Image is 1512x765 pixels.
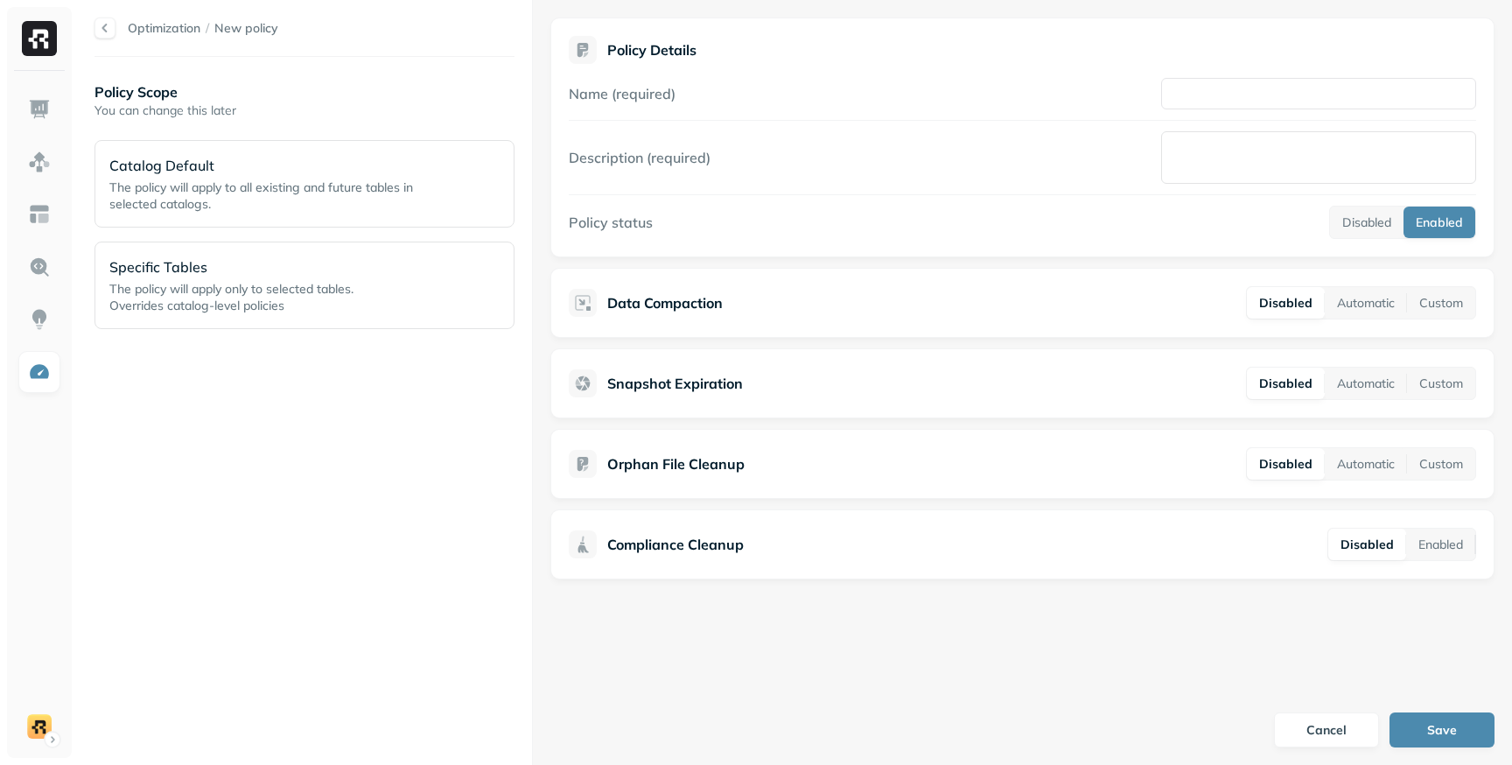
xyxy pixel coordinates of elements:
p: / [206,20,209,37]
button: Disabled [1247,368,1325,399]
div: Specific TablesThe policy will apply only to selected tables.Overrides catalog-level policies [94,242,514,329]
button: Automatic [1325,448,1407,480]
button: Disabled [1330,207,1403,238]
span: The policy will apply to all existing and future tables in selected catalogs. [109,179,413,212]
button: Automatic [1325,368,1407,399]
p: Orphan File Cleanup [607,453,745,474]
button: Enabled [1403,207,1475,238]
p: Optimization [128,20,200,37]
p: Specific Tables [109,256,447,277]
nav: breadcrumb [128,20,278,37]
button: Disabled [1328,529,1406,560]
span: Overrides catalog-level policies [109,298,284,313]
img: Assets [28,151,51,173]
button: Custom [1407,448,1475,480]
img: Insights [28,308,51,331]
button: Automatic [1325,287,1407,319]
p: Compliance Cleanup [607,534,744,555]
img: Ryft [22,21,57,56]
label: Policy status [569,214,653,231]
label: Description (required) [569,149,710,166]
p: Policy Scope [94,81,514,102]
span: The policy will apply only to selected tables. [109,281,353,297]
div: Catalog DefaultThe policy will apply to all existing and future tables in selected catalogs. [94,140,514,228]
label: Name (required) [569,85,675,102]
img: demo [27,714,52,739]
img: Dashboard [28,98,51,121]
button: Disabled [1247,448,1325,480]
span: New policy [214,20,278,37]
button: Enabled [1406,529,1475,560]
button: Custom [1407,287,1475,319]
p: Policy Details [607,41,696,59]
p: Data Compaction [607,292,723,313]
img: Optimization [28,361,51,383]
button: Cancel [1274,712,1379,747]
p: Catalog Default [109,155,447,176]
p: You can change this later [94,102,514,119]
button: Custom [1407,368,1475,399]
button: Save [1389,712,1494,747]
p: Snapshot Expiration [607,373,743,394]
img: Query Explorer [28,256,51,278]
button: Disabled [1247,287,1325,319]
img: Asset Explorer [28,203,51,226]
